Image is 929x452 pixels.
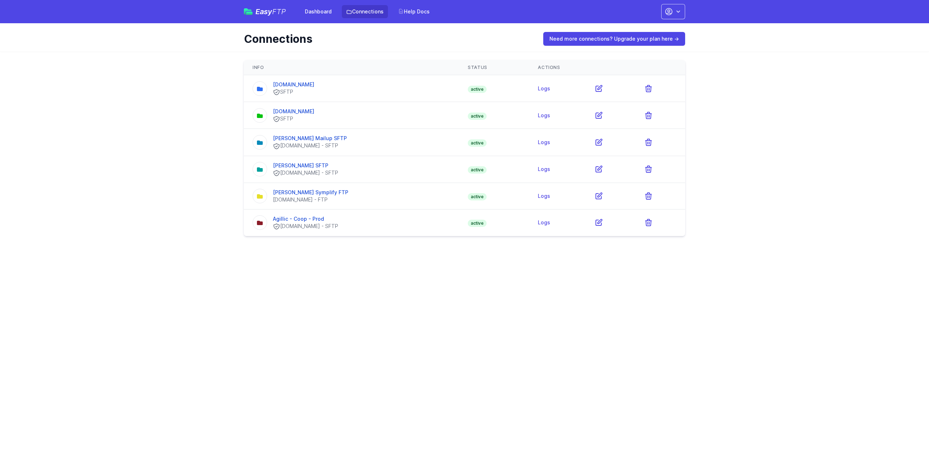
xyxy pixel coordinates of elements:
[468,166,487,174] span: active
[273,81,314,87] a: [DOMAIN_NAME]
[273,223,338,230] div: [DOMAIN_NAME] - SFTP
[543,32,685,46] a: Need more connections? Upgrade your plan here →
[538,139,550,145] a: Logs
[538,112,550,118] a: Logs
[244,8,253,15] img: easyftp_logo.png
[273,162,328,168] a: [PERSON_NAME] SFTP
[468,139,487,147] span: active
[342,5,388,18] a: Connections
[273,169,338,177] div: [DOMAIN_NAME] - SFTP
[273,108,314,114] a: [DOMAIN_NAME]
[273,189,348,195] a: [PERSON_NAME] Symplify FTP
[468,86,487,93] span: active
[538,219,550,225] a: Logs
[273,216,324,222] a: Agillic - Coop - Prod
[300,5,336,18] a: Dashboard
[468,220,487,227] span: active
[273,135,347,141] a: [PERSON_NAME] Mailup SFTP
[538,166,550,172] a: Logs
[468,193,487,200] span: active
[273,196,348,203] div: [DOMAIN_NAME] - FTP
[244,60,459,75] th: Info
[538,193,550,199] a: Logs
[244,32,533,45] h1: Connections
[394,5,434,18] a: Help Docs
[459,60,529,75] th: Status
[273,115,314,123] div: SFTP
[273,142,347,150] div: [DOMAIN_NAME] - SFTP
[255,8,286,15] span: Easy
[273,88,314,96] div: SFTP
[538,85,550,91] a: Logs
[468,113,487,120] span: active
[529,60,685,75] th: Actions
[244,8,286,15] a: EasyFTP
[272,7,286,16] span: FTP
